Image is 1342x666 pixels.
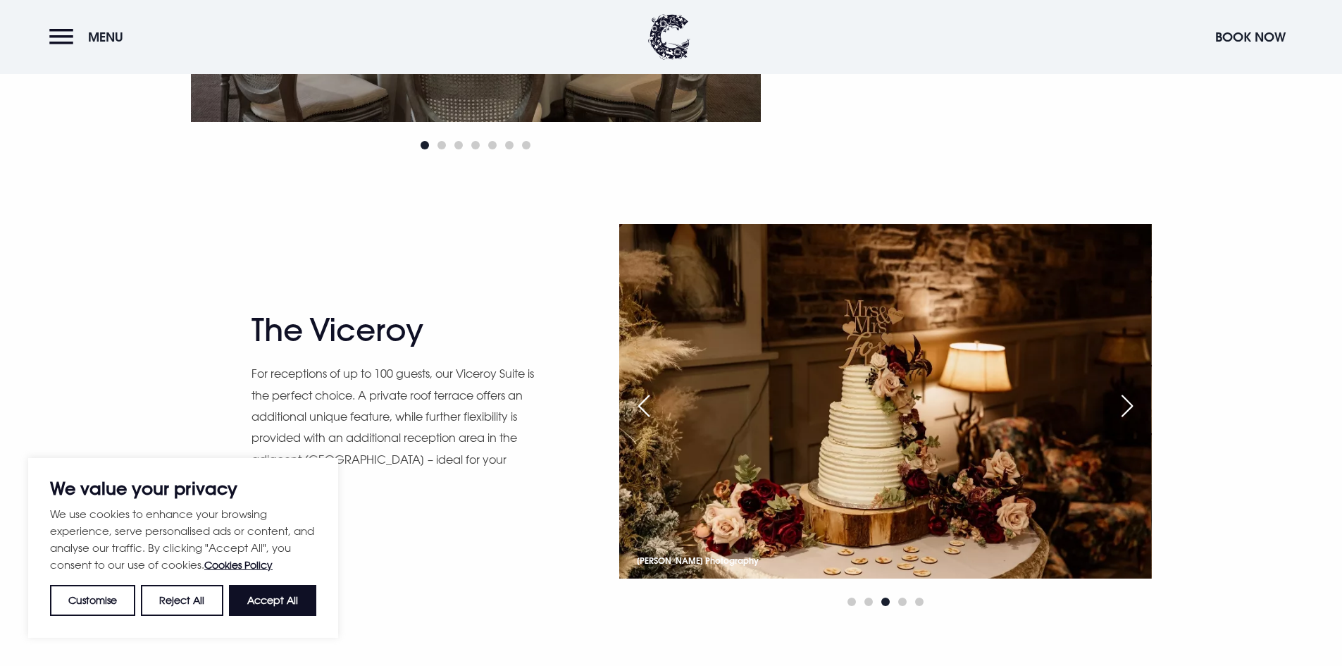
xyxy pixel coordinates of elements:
p: For receptions of up to 100 guests, our Viceroy Suite is the perfect choice. A private roof terra... [251,363,540,491]
span: Go to slide 2 [437,141,446,149]
button: Customise [50,585,135,616]
button: Book Now [1208,22,1293,52]
div: We value your privacy [28,458,338,638]
img: viceroy-suite-cake-setup-christmas.jpg [619,224,1151,579]
h2: The Viceroy [251,312,526,349]
a: Cookies Policy [204,559,273,571]
span: Go to slide 4 [898,598,907,606]
button: Reject All [141,585,223,616]
p: [PERSON_NAME] Photography [637,553,759,569]
p: We value your privacy [50,480,316,497]
span: Go to slide 3 [454,141,463,149]
span: Go to slide 7 [522,141,530,149]
span: Go to slide 6 [505,141,514,149]
button: Menu [49,22,130,52]
div: Next slide [1110,390,1145,421]
div: Previous slide [626,390,661,421]
span: Go to slide 1 [421,141,429,149]
span: Go to slide 5 [915,598,924,606]
span: Go to slide 5 [488,141,497,149]
img: Clandeboye Lodge [648,14,690,60]
button: Accept All [229,585,316,616]
span: Menu [88,29,123,45]
span: Go to slide 3 [881,598,890,606]
span: Go to slide 1 [847,598,856,606]
span: Go to slide 4 [471,141,480,149]
p: We use cookies to enhance your browsing experience, serve personalised ads or content, and analys... [50,505,316,574]
span: Go to slide 2 [864,598,873,606]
